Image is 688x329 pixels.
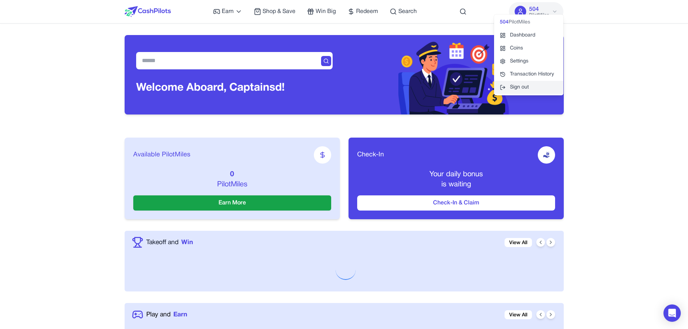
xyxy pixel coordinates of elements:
[505,310,532,319] a: View All
[398,7,417,16] span: Search
[494,29,563,42] a: Dashboard
[663,304,681,322] div: Open Intercom Messenger
[222,7,234,16] span: Earn
[133,179,331,190] p: PilotMiles
[529,12,549,18] span: PilotMiles
[494,55,563,68] a: Settings
[357,195,555,211] button: Check-In & Claim
[494,42,563,55] a: Coins
[136,82,285,95] h3: Welcome Aboard, Captain sd!
[173,310,187,319] span: Earn
[307,7,336,16] a: Win Big
[441,181,471,188] span: is waiting
[146,238,178,247] span: Takeoff and
[133,150,190,160] span: Available PilotMiles
[254,7,295,16] a: Shop & Save
[133,169,331,179] p: 0
[146,238,193,247] a: Takeoff andWin
[494,68,563,81] a: Transaction History
[347,7,378,16] a: Redeem
[543,151,550,159] img: receive-dollar
[398,35,510,114] img: Header decoration
[146,310,187,319] a: Play andEarn
[213,7,242,16] a: Earn
[505,238,532,247] a: View All
[263,7,295,16] span: Shop & Save
[509,2,563,21] button: 504PilotMiles
[357,169,555,179] p: Your daily bonus
[125,6,171,17] img: CashPilots Logo
[494,81,563,94] button: Sign out
[529,5,539,14] span: 504
[390,7,417,16] a: Search
[316,7,336,16] span: Win Big
[133,195,331,211] button: Earn More
[181,238,193,247] span: Win
[146,310,170,319] span: Play and
[500,19,509,26] span: 504
[356,7,378,16] span: Redeem
[509,19,530,26] span: PilotMiles
[357,150,384,160] span: Check-In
